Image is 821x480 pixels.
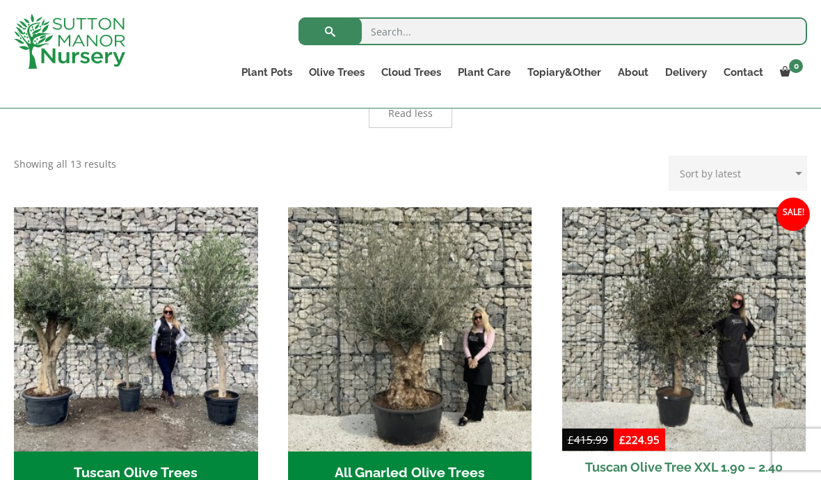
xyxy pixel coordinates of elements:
[519,63,609,82] a: Topiary&Other
[14,156,116,173] p: Showing all 13 results
[373,63,449,82] a: Cloud Trees
[14,14,125,69] img: logo
[233,63,301,82] a: Plant Pots
[619,433,660,447] bdi: 224.95
[657,63,715,82] a: Delivery
[715,63,772,82] a: Contact
[772,63,807,82] a: 0
[568,433,574,447] span: £
[388,109,433,118] span: Read less
[789,59,803,73] span: 0
[562,207,806,451] img: Tuscan Olive Tree XXL 1.90 - 2.40
[619,433,625,447] span: £
[609,63,657,82] a: About
[298,17,807,45] input: Search...
[14,207,258,451] img: Tuscan Olive Trees
[301,63,373,82] a: Olive Trees
[568,433,608,447] bdi: 415.99
[776,198,810,231] span: Sale!
[449,63,519,82] a: Plant Care
[669,156,807,191] select: Shop order
[288,207,532,451] img: All Gnarled Olive Trees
